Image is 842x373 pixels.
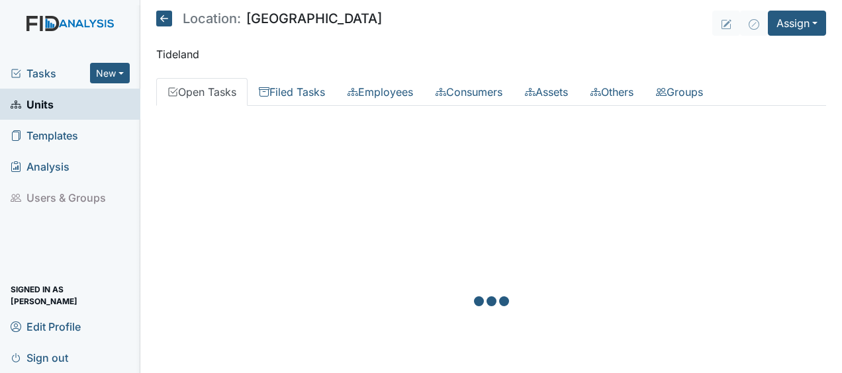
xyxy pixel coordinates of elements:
[11,125,78,145] span: Templates
[156,11,382,26] h5: [GEOGRAPHIC_DATA]
[156,78,248,106] a: Open Tasks
[90,63,130,83] button: New
[11,94,54,114] span: Units
[183,12,241,25] span: Location:
[645,78,714,106] a: Groups
[579,78,645,106] a: Others
[336,78,424,106] a: Employees
[156,46,826,62] p: Tideland
[11,347,68,368] span: Sign out
[11,316,81,337] span: Edit Profile
[514,78,579,106] a: Assets
[11,156,70,177] span: Analysis
[768,11,826,36] button: Assign
[11,65,90,81] a: Tasks
[11,285,130,306] span: Signed in as [PERSON_NAME]
[248,78,336,106] a: Filed Tasks
[424,78,514,106] a: Consumers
